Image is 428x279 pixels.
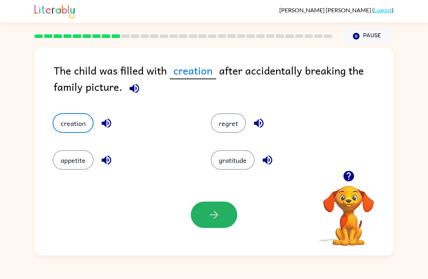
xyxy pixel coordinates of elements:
div: ( ) [279,7,394,13]
button: gratitude [211,150,255,170]
span: [PERSON_NAME] [PERSON_NAME] [279,7,372,13]
span: creation [170,62,216,79]
img: Literably [34,3,75,19]
button: appetite [53,150,94,170]
video: Your browser must support playing .mp4 files to use Literably. Please try using another browser. [312,174,385,247]
button: creation [53,113,94,133]
a: Logout [374,7,392,13]
div: The child was filled with after accidentally breaking the family picture. [54,62,394,99]
button: Pause [341,28,394,45]
button: regret [211,113,246,133]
